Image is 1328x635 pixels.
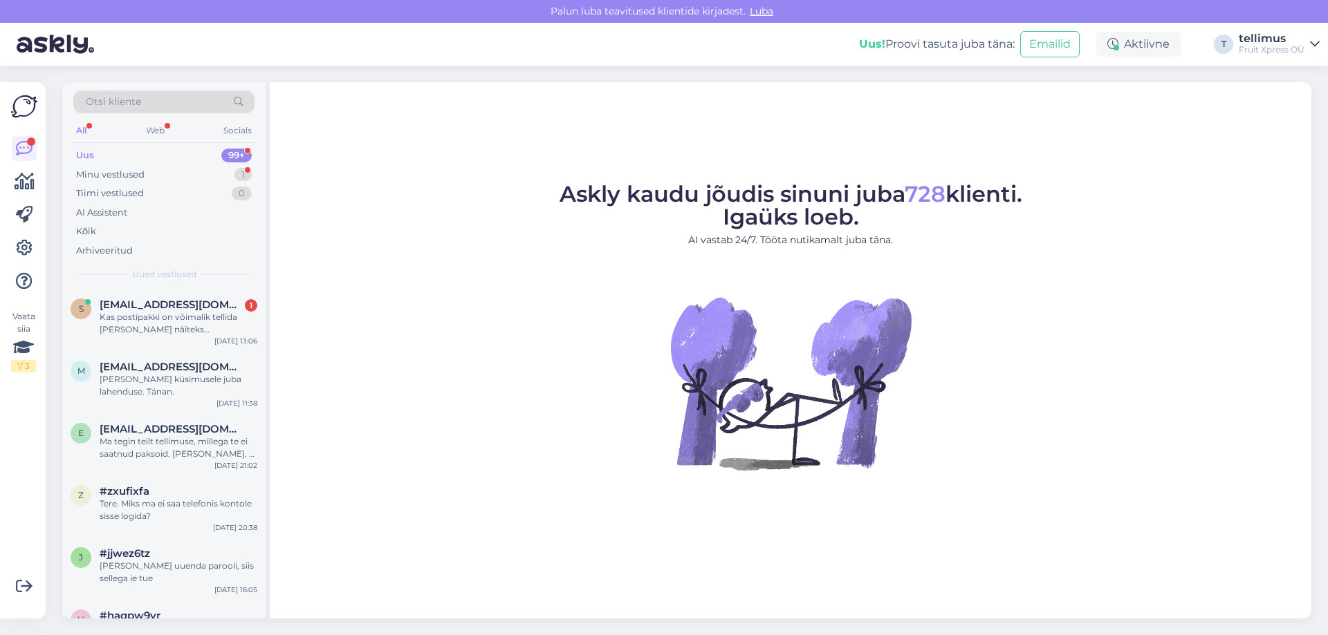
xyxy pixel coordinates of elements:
span: Askly kaudu jõudis sinuni juba klienti. Igaüks loeb. [560,180,1022,230]
div: T [1214,35,1233,54]
span: #haqpw9yr [100,609,160,622]
span: z [78,490,84,500]
div: Arhiveeritud [76,244,133,258]
img: Askly Logo [11,93,37,120]
div: Web [143,122,167,140]
div: AI Assistent [76,206,127,220]
div: [PERSON_NAME] uuenda parooli, siis sellega ie tue [100,560,257,585]
span: #zxufixfa [100,485,149,497]
span: m [77,366,85,376]
div: All [73,122,89,140]
a: tellimusFruit Xpress OÜ [1239,33,1320,55]
span: 728 [905,180,946,207]
div: Kas postipakki on võimalik tellida [PERSON_NAME] näiteks [GEOGRAPHIC_DATA] [GEOGRAPHIC_DATA]. [100,311,257,336]
span: sirli.himma@gmail.com [100,298,243,311]
div: 1 [234,168,252,182]
div: Tiimi vestlused [76,187,144,200]
span: marju.piirsalu@tallinnlv.ee [100,361,243,373]
span: e [78,428,84,438]
div: 99+ [221,149,252,162]
div: [DATE] 11:38 [216,398,257,408]
div: 0 [232,187,252,200]
div: Minu vestlused [76,168,145,182]
div: [DATE] 20:38 [213,522,257,533]
div: 1 [245,299,257,312]
span: Luba [746,5,777,17]
div: [DATE] 16:05 [214,585,257,595]
img: No Chat active [666,258,915,507]
span: ennika123@hotmail.com [100,423,243,435]
span: #jjwez6tz [100,547,150,560]
div: Uus [76,149,94,162]
div: Aktiivne [1096,32,1181,57]
span: Otsi kliente [86,95,141,109]
div: Tere. Miks ma ei saa telefonis kontole sisse logida? [100,497,257,522]
div: tellimus [1239,33,1304,44]
div: [DATE] 13:06 [214,336,257,346]
div: Kõik [76,225,96,238]
span: s [79,303,84,314]
div: 1 / 3 [11,360,36,372]
div: Fruit Xpress OÜ [1239,44,1304,55]
div: [DATE] 21:02 [214,460,257,471]
div: Socials [221,122,255,140]
div: Ma tegin teilt tellimuse, millega te ei saatnud paksoid. [PERSON_NAME], et te kannate raha tagasi... [100,435,257,460]
span: Uued vestlused [132,268,196,281]
b: Uus! [859,37,885,50]
button: Emailid [1020,31,1080,57]
p: AI vastab 24/7. Tööta nutikamalt juba täna. [560,233,1022,247]
div: Proovi tasuta juba täna: [859,36,1015,53]
div: [PERSON_NAME] küsimusele juba lahenduse. Tänan. [100,373,257,398]
span: h [77,614,84,625]
span: j [79,552,83,562]
div: Vaata siia [11,310,36,372]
